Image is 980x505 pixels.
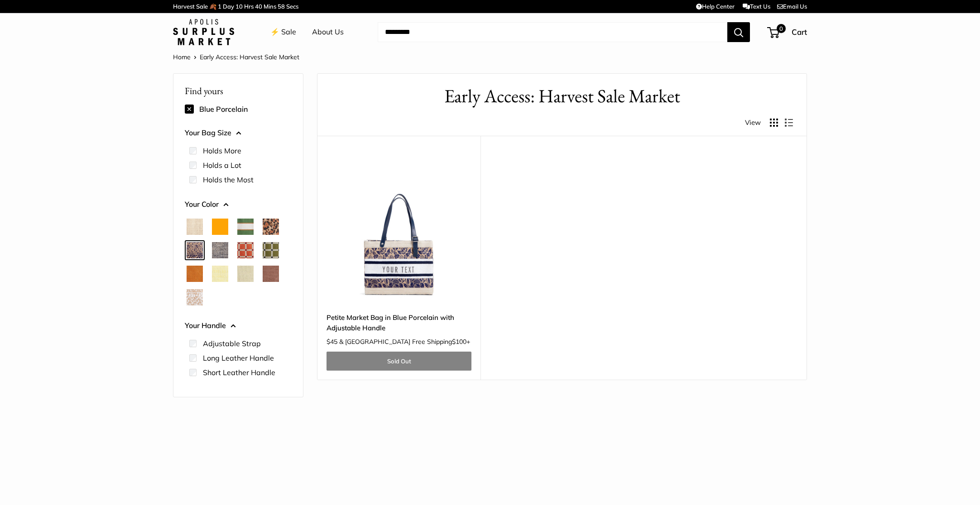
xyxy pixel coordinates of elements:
a: description_Make it yours with custom printed text.description_Transform your everyday errands in... [327,158,471,303]
a: 0 Cart [768,25,807,39]
label: Short Leather Handle [203,367,275,378]
a: Sold Out [327,352,471,371]
a: About Us [312,25,344,39]
img: Apolis: Surplus Market [173,19,234,45]
span: 0 [777,24,786,33]
button: Cheetah [263,219,279,235]
button: Your Color [185,198,292,211]
span: 10 [235,3,243,10]
span: Early Access: Harvest Sale Market [200,53,299,61]
nav: Breadcrumb [173,51,299,63]
span: 1 [218,3,221,10]
span: 40 [255,3,262,10]
span: View [745,116,761,129]
button: Your Handle [185,319,292,333]
label: Holds a Lot [203,160,241,171]
label: Adjustable Strap [203,338,261,349]
input: Search... [378,22,727,42]
span: Hrs [244,3,254,10]
span: 58 [278,3,285,10]
button: Chenille Window Sage [263,242,279,258]
button: Cognac [187,266,203,282]
button: Search [727,22,750,42]
a: Help Center [696,3,735,10]
button: Chenille Window Brick [237,242,254,258]
span: Mins [264,3,276,10]
label: Holds the Most [203,174,254,185]
button: Daisy [212,266,228,282]
a: Text Us [743,3,770,10]
button: Mint Sorbet [237,266,254,282]
img: description_Make it yours with custom printed text. [327,158,471,303]
button: Mustang [263,266,279,282]
a: Email Us [777,3,807,10]
span: $45 [327,338,337,346]
button: Display products as list [785,119,793,127]
label: Long Leather Handle [203,353,274,363]
button: Orange [212,219,228,235]
a: Petite Market Bag in Blue Porcelain with Adjustable Handle [327,312,471,333]
button: Court Green [237,219,254,235]
label: Holds More [203,145,241,156]
p: Find yours [185,82,292,100]
span: Cart [792,27,807,37]
button: White Porcelain [187,289,203,305]
h1: Early Access: Harvest Sale Market [331,83,793,110]
span: Secs [286,3,298,10]
span: & [GEOGRAPHIC_DATA] Free Shipping + [339,338,470,345]
a: Home [173,53,191,61]
button: Display products as grid [770,119,778,127]
a: ⚡️ Sale [270,25,296,39]
div: Blue Porcelain [185,102,292,116]
button: Chambray [212,242,228,258]
span: Day [223,3,234,10]
button: Blue Porcelain [187,242,203,258]
button: Your Bag Size [185,126,292,140]
span: $100 [452,338,466,346]
button: Natural [187,219,203,235]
